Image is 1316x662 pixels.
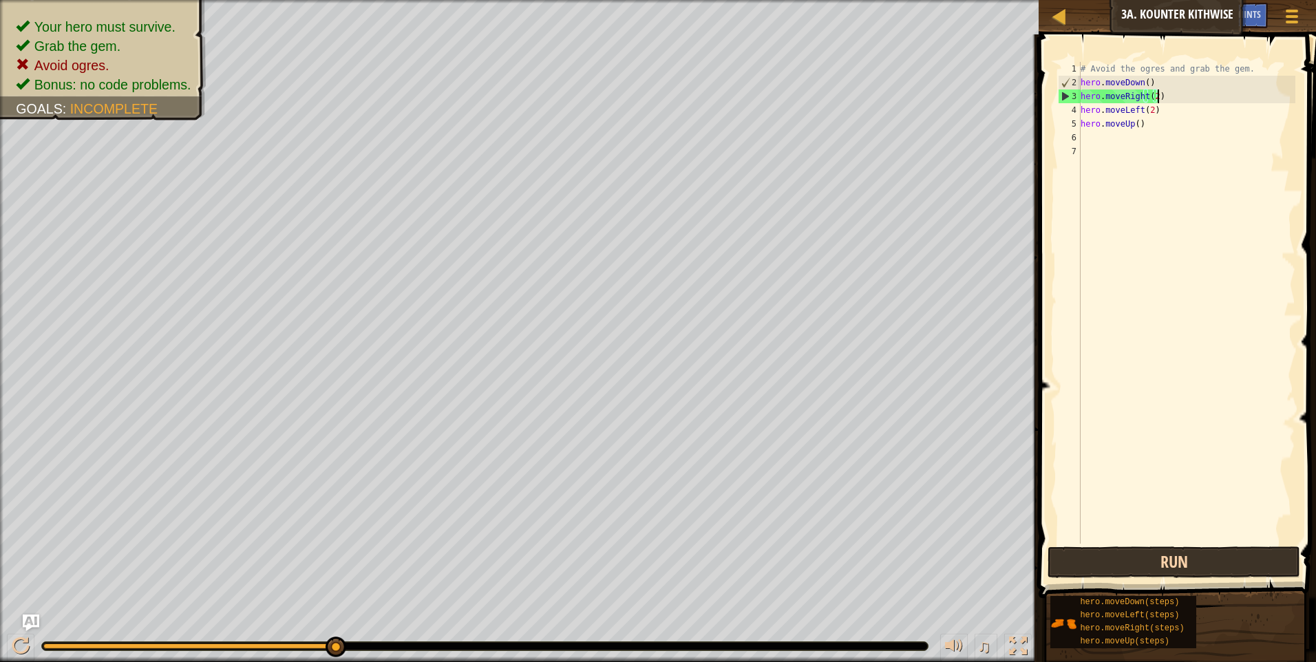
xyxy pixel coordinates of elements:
[1058,131,1081,145] div: 6
[34,58,109,73] span: Avoid ogres.
[34,39,120,54] span: Grab the gem.
[1275,3,1309,35] button: Show game menu
[1058,117,1081,131] div: 5
[1080,637,1169,646] span: hero.moveUp(steps)
[977,636,991,656] span: ♫
[1059,76,1081,89] div: 2
[975,634,998,662] button: ♫
[63,101,70,116] span: :
[1059,89,1081,103] div: 3
[16,17,191,36] li: Your hero must survive.
[16,75,191,94] li: Bonus: no code problems.
[16,101,63,116] span: Goals
[940,634,968,662] button: Adjust volume
[23,615,39,631] button: Ask AI
[1050,610,1076,637] img: portrait.png
[1058,62,1081,76] div: 1
[1048,546,1300,578] button: Run
[1080,623,1184,633] span: hero.moveRight(steps)
[1201,8,1224,21] span: Ask AI
[70,101,158,116] span: Incomplete
[7,634,34,662] button: Ctrl + P: Play
[1004,634,1032,662] button: Toggle fullscreen
[1058,103,1081,117] div: 4
[1058,145,1081,158] div: 7
[34,77,191,92] span: Bonus: no code problems.
[1194,3,1231,28] button: Ask AI
[34,19,176,34] span: Your hero must survive.
[16,56,191,75] li: Avoid ogres.
[1080,597,1179,607] span: hero.moveDown(steps)
[16,36,191,56] li: Grab the gem.
[1080,610,1179,620] span: hero.moveLeft(steps)
[1238,8,1261,21] span: Hints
